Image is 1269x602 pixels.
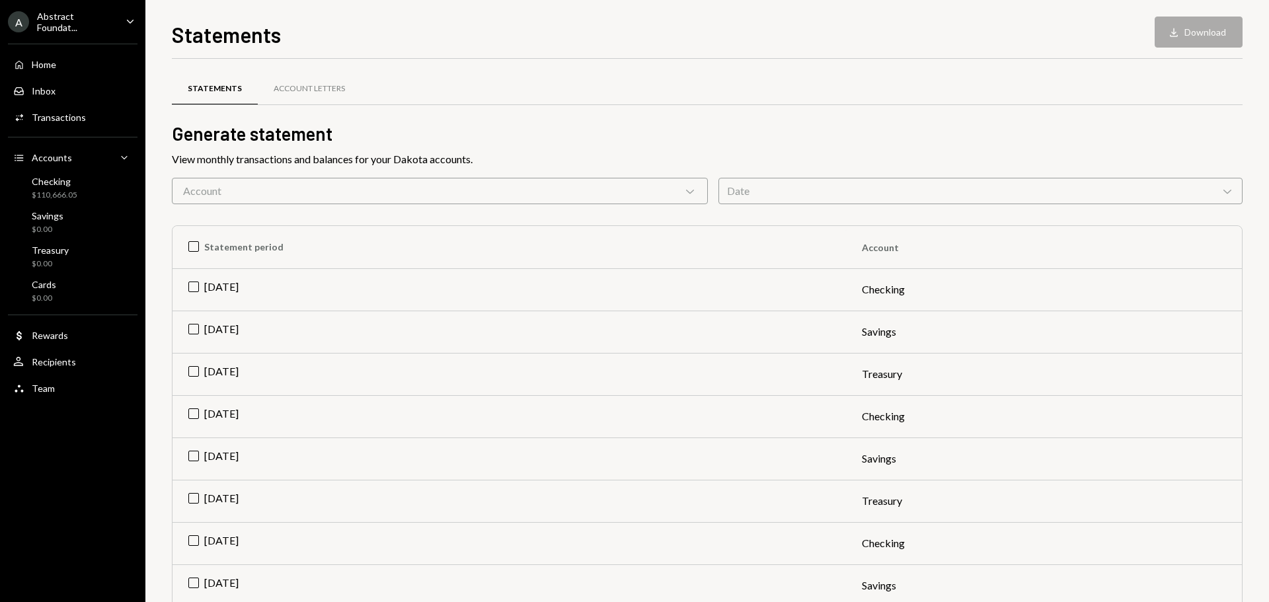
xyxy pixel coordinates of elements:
a: Home [8,52,137,76]
a: Transactions [8,105,137,129]
div: Cards [32,279,56,290]
div: Rewards [32,330,68,341]
div: Inbox [32,85,56,96]
a: Team [8,376,137,400]
div: Checking [32,176,77,187]
div: Abstract Foundat... [37,11,115,33]
div: Transactions [32,112,86,123]
div: Treasury [32,245,69,256]
a: Account Letters [258,72,361,106]
div: $110,666.05 [32,190,77,201]
a: Cards$0.00 [8,275,137,307]
td: Checking [846,268,1242,311]
h2: Generate statement [172,121,1243,147]
div: $0.00 [32,224,63,235]
div: Home [32,59,56,70]
td: Checking [846,522,1242,564]
div: Recipients [32,356,76,367]
div: $0.00 [32,258,69,270]
td: Treasury [846,353,1242,395]
a: Inbox [8,79,137,102]
td: Treasury [846,480,1242,522]
div: Accounts [32,152,72,163]
div: Team [32,383,55,394]
a: Treasury$0.00 [8,241,137,272]
div: Account Letters [274,83,345,94]
a: Accounts [8,145,137,169]
a: Rewards [8,323,137,347]
a: Checking$110,666.05 [8,172,137,204]
td: Savings [846,437,1242,480]
div: Date [718,178,1243,204]
a: Recipients [8,350,137,373]
div: Savings [32,210,63,221]
div: Statements [188,83,242,94]
td: Checking [846,395,1242,437]
div: View monthly transactions and balances for your Dakota accounts. [172,151,1243,167]
a: Savings$0.00 [8,206,137,238]
div: $0.00 [32,293,56,304]
h1: Statements [172,21,281,48]
td: Savings [846,311,1242,353]
div: Account [172,178,708,204]
th: Account [846,226,1242,268]
a: Statements [172,72,258,106]
div: A [8,11,29,32]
